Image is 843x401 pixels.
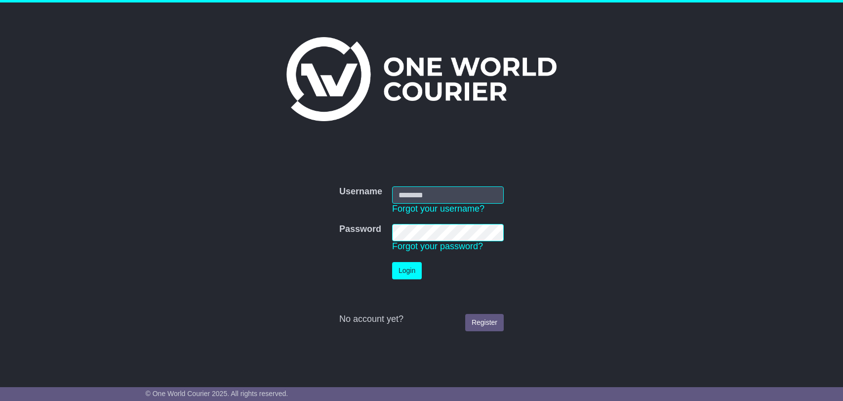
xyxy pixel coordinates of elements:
[286,37,556,121] img: One World
[146,390,288,398] span: © One World Courier 2025. All rights reserved.
[392,241,483,251] a: Forgot your password?
[465,314,504,331] a: Register
[339,224,381,235] label: Password
[339,314,504,325] div: No account yet?
[339,186,382,197] label: Username
[392,204,484,214] a: Forgot your username?
[392,262,422,279] button: Login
